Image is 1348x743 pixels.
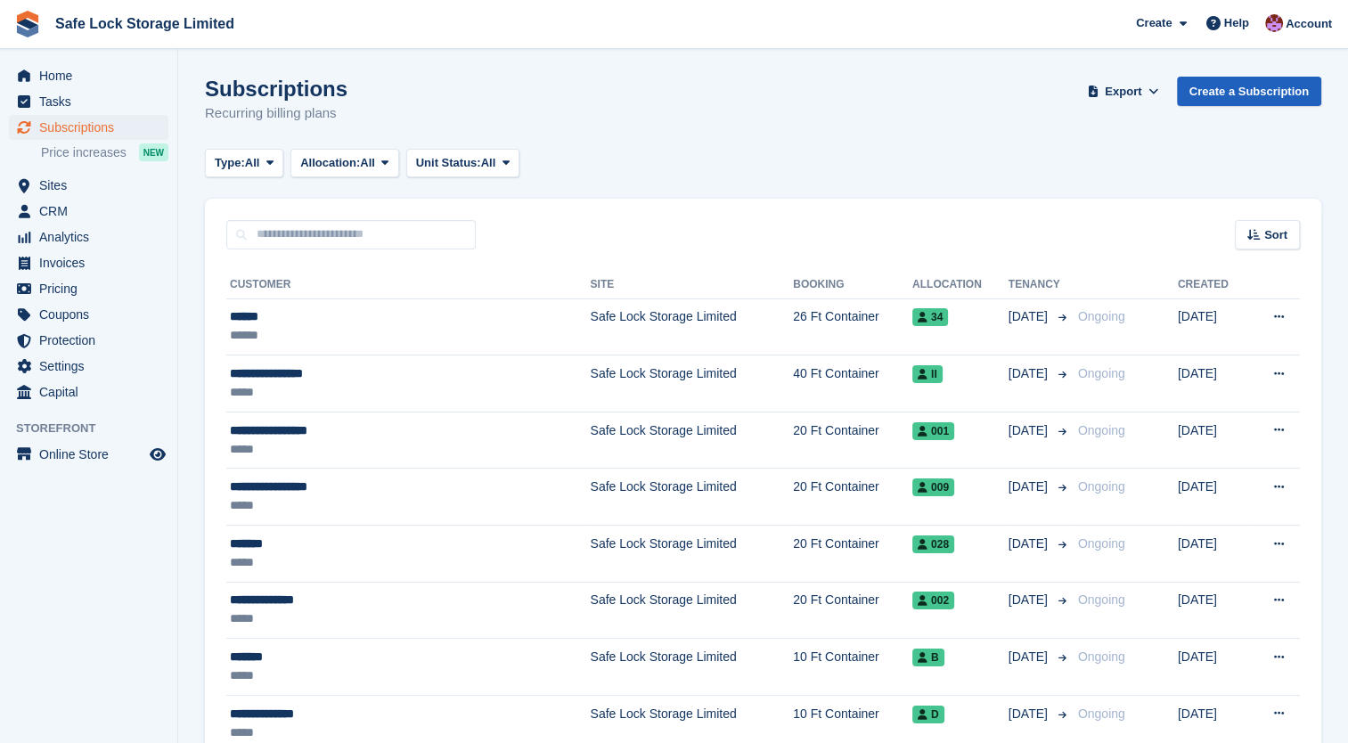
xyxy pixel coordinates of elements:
td: [DATE] [1178,298,1248,355]
a: Preview store [147,444,168,465]
span: Price increases [41,144,127,161]
a: Safe Lock Storage Limited [48,9,241,38]
a: menu [9,302,168,327]
td: [DATE] [1178,469,1248,526]
td: [DATE] [1178,355,1248,412]
td: [DATE] [1178,582,1248,639]
span: II [912,365,943,383]
th: Booking [793,271,912,299]
a: menu [9,328,168,353]
a: menu [9,250,168,275]
div: NEW [139,143,168,161]
span: Ongoing [1078,479,1125,494]
img: Toni Ebong [1265,14,1283,32]
a: menu [9,199,168,224]
span: Ongoing [1078,706,1125,721]
button: Export [1084,77,1163,106]
td: Safe Lock Storage Limited [591,412,794,469]
a: menu [9,380,168,404]
p: Recurring billing plans [205,103,347,124]
td: [DATE] [1178,639,1248,696]
td: 20 Ft Container [793,412,912,469]
span: Home [39,63,146,88]
button: Unit Status: All [406,149,519,178]
span: [DATE] [1009,705,1051,723]
th: Allocation [912,271,1009,299]
span: Capital [39,380,146,404]
a: Price increases NEW [41,143,168,162]
span: Storefront [16,420,177,437]
span: Export [1105,83,1141,101]
span: Ongoing [1078,649,1125,664]
button: Type: All [205,149,283,178]
span: Ongoing [1078,592,1125,607]
a: menu [9,173,168,198]
a: menu [9,225,168,249]
span: Ongoing [1078,309,1125,323]
span: [DATE] [1009,478,1051,496]
td: 20 Ft Container [793,526,912,583]
span: Settings [39,354,146,379]
td: [DATE] [1178,526,1248,583]
td: 10 Ft Container [793,639,912,696]
span: Help [1224,14,1249,32]
span: Protection [39,328,146,353]
a: menu [9,63,168,88]
span: All [481,154,496,172]
span: Sort [1264,226,1287,244]
span: 028 [912,535,954,553]
span: Invoices [39,250,146,275]
td: 40 Ft Container [793,355,912,412]
a: menu [9,89,168,114]
td: 20 Ft Container [793,469,912,526]
a: menu [9,276,168,301]
button: Allocation: All [290,149,399,178]
span: Pricing [39,276,146,301]
td: Safe Lock Storage Limited [591,582,794,639]
span: Unit Status: [416,154,481,172]
span: 002 [912,592,954,609]
td: [DATE] [1178,412,1248,469]
span: CRM [39,199,146,224]
td: 20 Ft Container [793,582,912,639]
td: 26 Ft Container [793,298,912,355]
span: Account [1286,15,1332,33]
span: [DATE] [1009,648,1051,666]
span: All [360,154,375,172]
span: 009 [912,478,954,496]
th: Site [591,271,794,299]
span: Create [1136,14,1172,32]
span: Coupons [39,302,146,327]
th: Tenancy [1009,271,1071,299]
span: All [245,154,260,172]
span: Allocation: [300,154,360,172]
span: 001 [912,422,954,440]
th: Created [1178,271,1248,299]
span: [DATE] [1009,535,1051,553]
span: Tasks [39,89,146,114]
td: Safe Lock Storage Limited [591,298,794,355]
span: [DATE] [1009,421,1051,440]
span: B [912,649,944,666]
span: Subscriptions [39,115,146,140]
a: menu [9,354,168,379]
span: Ongoing [1078,423,1125,437]
a: Create a Subscription [1177,77,1321,106]
a: menu [9,442,168,467]
span: Analytics [39,225,146,249]
td: Safe Lock Storage Limited [591,469,794,526]
span: 34 [912,308,948,326]
span: Ongoing [1078,366,1125,380]
td: Safe Lock Storage Limited [591,639,794,696]
th: Customer [226,271,591,299]
a: menu [9,115,168,140]
span: Online Store [39,442,146,467]
span: [DATE] [1009,591,1051,609]
span: Ongoing [1078,536,1125,551]
span: [DATE] [1009,307,1051,326]
span: Type: [215,154,245,172]
span: Sites [39,173,146,198]
h1: Subscriptions [205,77,347,101]
span: D [912,706,944,723]
span: [DATE] [1009,364,1051,383]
